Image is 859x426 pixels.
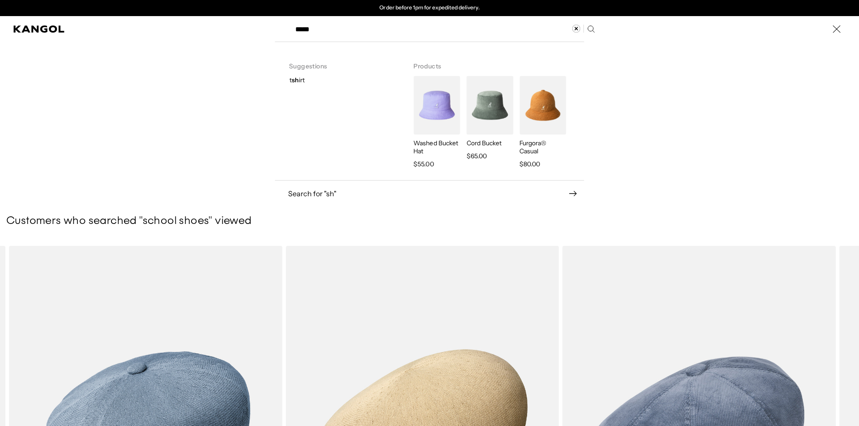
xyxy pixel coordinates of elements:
img: Washed Bucket Hat [413,76,460,135]
span: $65.00 [467,151,487,161]
button: Search for "sh" [275,190,584,198]
button: Clear search term [572,25,584,33]
h3: Suggestions [289,51,385,76]
button: Search here [587,25,595,33]
p: Washed Bucket Hat [413,139,460,155]
button: Close [828,20,846,38]
p: Furgora® Casual [519,139,566,155]
img: Furgora® Casual [519,76,566,135]
h3: Products [413,51,570,76]
span: Search for " sh " [288,190,569,197]
span: $55.00 [413,159,434,169]
img: Cord Bucket [467,76,513,135]
p: Order before 1pm for expedited delivery. [379,4,479,12]
div: 2 of 2 [337,4,522,12]
slideshow-component: Announcement bar [337,4,522,12]
div: Announcement [337,4,522,12]
span: t irt [289,76,305,84]
span: $80.00 [519,159,540,169]
strong: sh [292,76,299,84]
p: Cord Bucket [467,139,513,147]
a: Kangol [13,25,65,33]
